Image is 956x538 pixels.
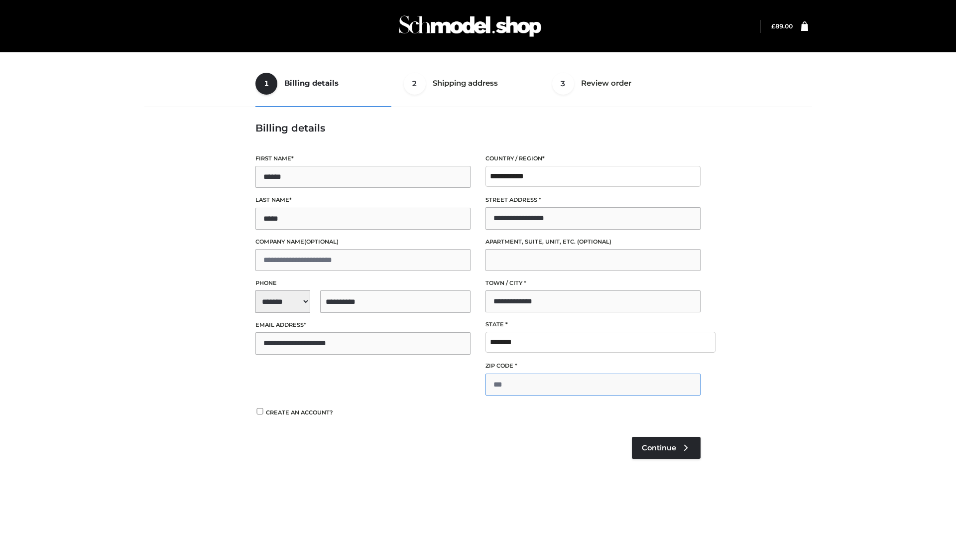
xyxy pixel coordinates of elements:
label: Company name [255,237,471,247]
span: Create an account? [266,409,333,416]
h3: Billing details [255,122,701,134]
img: Schmodel Admin 964 [395,6,545,46]
label: Phone [255,278,471,288]
a: Continue [632,437,701,459]
span: (optional) [577,238,611,245]
label: Email address [255,320,471,330]
span: Continue [642,443,676,452]
label: Last name [255,195,471,205]
span: (optional) [304,238,339,245]
label: Town / City [485,278,701,288]
input: Create an account? [255,408,264,414]
span: £ [771,22,775,30]
label: Street address [485,195,701,205]
label: First name [255,154,471,163]
label: ZIP Code [485,361,701,371]
bdi: 89.00 [771,22,793,30]
label: Country / Region [485,154,701,163]
label: Apartment, suite, unit, etc. [485,237,701,247]
label: State [485,320,701,329]
a: £89.00 [771,22,793,30]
